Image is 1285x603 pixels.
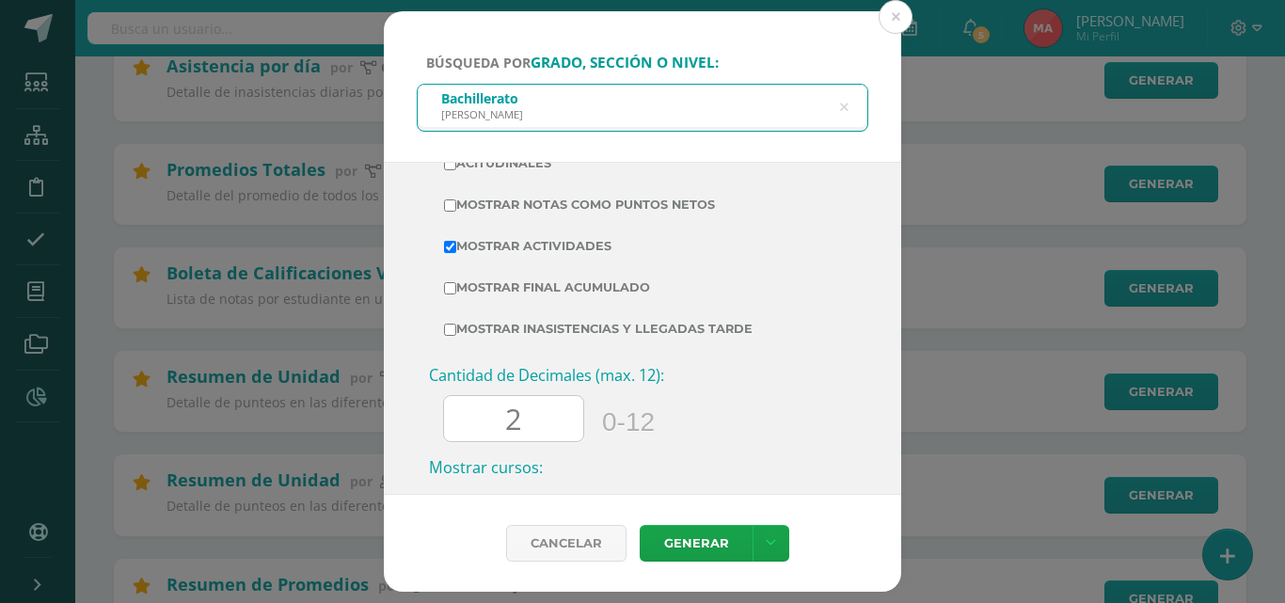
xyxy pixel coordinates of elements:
label: Mostrar Actividades [444,233,841,260]
input: Mostrar Actividades [444,241,456,253]
div: Bachillerato [441,89,523,107]
input: Mostrar inasistencias y llegadas tarde [444,324,456,336]
label: Mostrar Final Acumulado [444,275,841,301]
a: Generar [640,525,753,562]
label: Mostrar inasistencias y llegadas tarde [444,316,841,342]
strong: grado, sección o nivel: [531,53,719,72]
input: ej. Primero primaria, etc. [418,85,867,131]
input: Mostrar Final Acumulado [444,282,456,294]
h3: Mostrar cursos: [429,457,856,478]
h3: Cantidad de Decimales (max. 12): [429,365,856,386]
label: Mostrar Notas Como Puntos Netos [444,192,841,218]
label: Acitudinales [444,151,841,177]
span: 0-12 [602,406,655,436]
input: Acitudinales [444,158,456,170]
div: Cancelar [506,525,627,562]
span: Búsqueda por [426,54,719,71]
div: [PERSON_NAME] [441,107,523,121]
input: Mostrar Notas Como Puntos Netos [444,199,456,212]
